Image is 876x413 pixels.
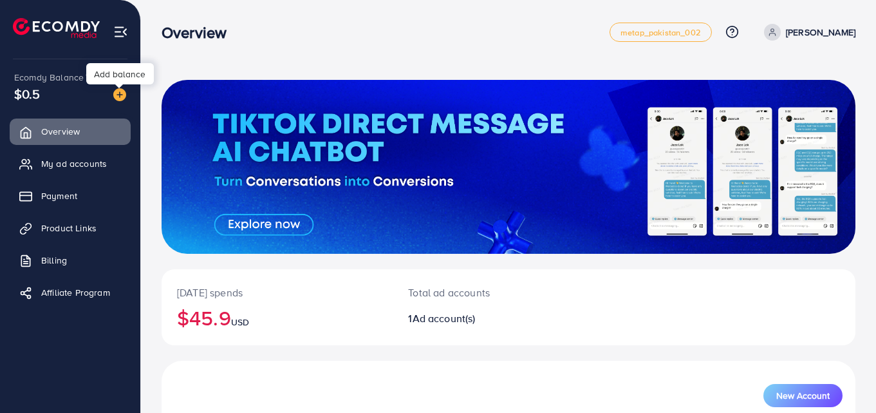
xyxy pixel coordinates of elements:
span: New Account [776,391,830,400]
a: Affiliate Program [10,280,131,305]
a: Billing [10,247,131,273]
a: Payment [10,183,131,209]
span: Billing [41,254,67,267]
span: $0.5 [14,84,41,103]
span: USD [231,316,249,329]
span: metap_pakistan_002 [620,28,701,37]
a: metap_pakistan_002 [610,23,712,42]
a: Overview [10,119,131,144]
a: [PERSON_NAME] [759,24,855,41]
span: Product Links [41,222,97,235]
span: Ad account(s) [413,311,476,325]
h2: $45.9 [177,305,377,330]
div: Add balance [86,63,154,84]
h2: 1 [408,312,551,325]
span: Affiliate Program [41,286,110,299]
span: Overview [41,125,80,138]
span: My ad accounts [41,157,107,170]
button: New Account [763,384,843,407]
a: Product Links [10,215,131,241]
p: Total ad accounts [408,285,551,300]
span: Ecomdy Balance [14,71,84,84]
p: [DATE] spends [177,285,377,300]
img: menu [113,24,128,39]
h3: Overview [162,23,237,42]
img: image [113,88,126,101]
span: Payment [41,189,77,202]
img: logo [13,18,100,38]
a: My ad accounts [10,151,131,177]
p: [PERSON_NAME] [786,24,855,40]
